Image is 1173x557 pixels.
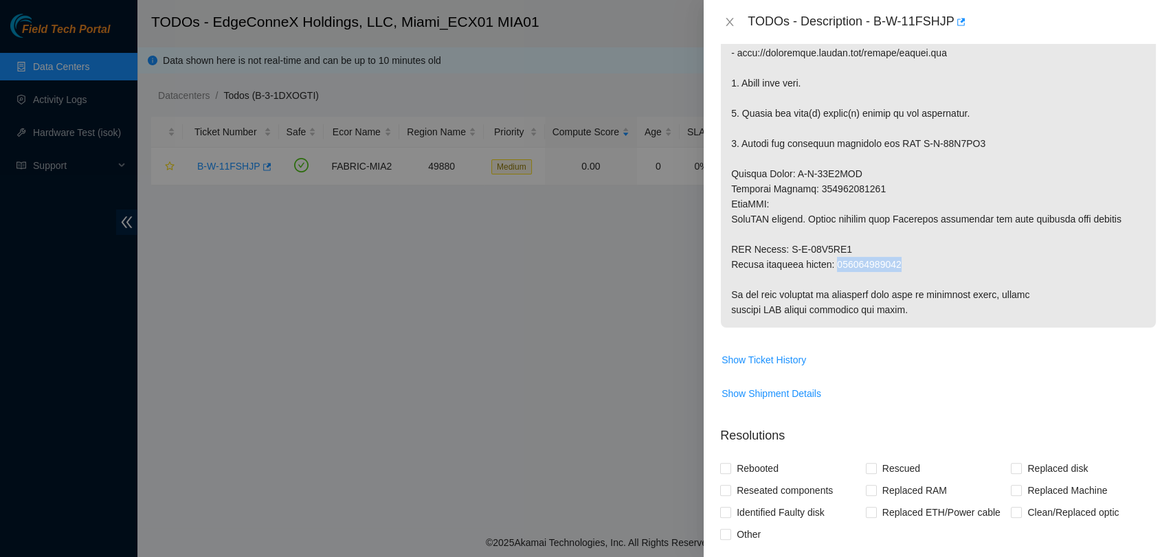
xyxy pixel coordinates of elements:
[722,352,806,367] span: Show Ticket History
[1022,479,1113,501] span: Replaced Machine
[731,479,838,501] span: Reseated components
[731,501,830,523] span: Identified Faulty disk
[720,416,1157,445] p: Resolutions
[721,349,807,371] button: Show Ticket History
[1022,501,1124,523] span: Clean/Replaced optic
[1022,457,1093,479] span: Replaced disk
[731,523,766,545] span: Other
[877,501,1006,523] span: Replaced ETH/Power cable
[877,457,926,479] span: Rescued
[731,457,784,479] span: Rebooted
[722,386,821,401] span: Show Shipment Details
[720,16,739,29] button: Close
[748,11,1157,33] div: TODOs - Description - B-W-11FSHJP
[877,479,952,501] span: Replaced RAM
[721,383,822,405] button: Show Shipment Details
[724,16,735,27] span: close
